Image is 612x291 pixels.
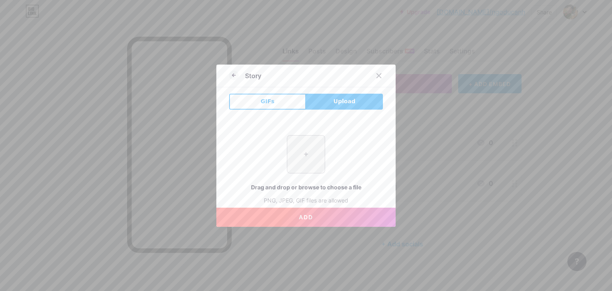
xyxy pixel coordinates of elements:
div: Drag and drop or browse to choose a file [229,183,383,191]
div: Story [245,71,261,81]
span: GIFs [261,97,275,106]
button: Add [216,208,396,227]
button: GIFs [229,94,306,110]
button: Upload [306,94,383,110]
span: Upload [333,97,355,106]
span: Add [299,214,313,220]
